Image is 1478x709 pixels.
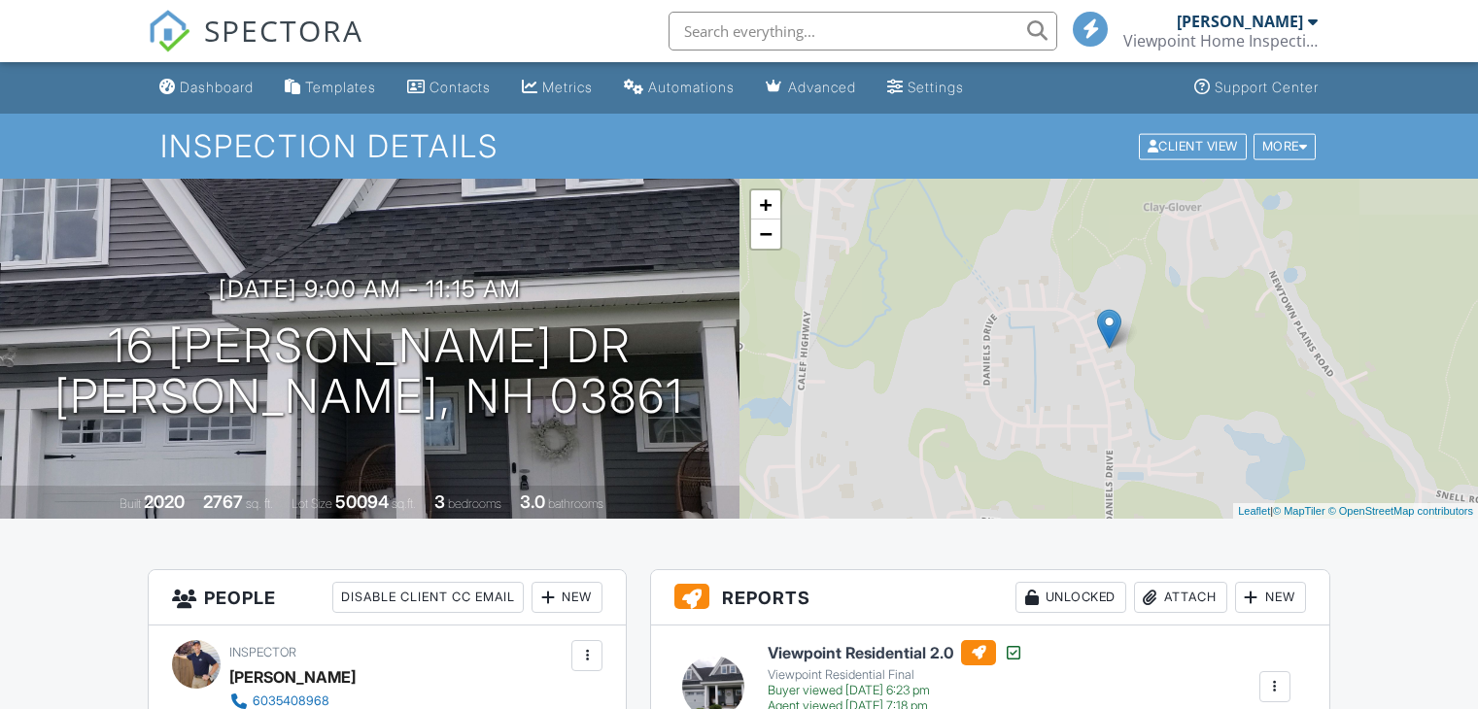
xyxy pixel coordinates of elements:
div: Viewpoint Home Inspections LLC [1123,31,1318,51]
div: 3.0 [520,491,545,512]
h1: Inspection Details [160,129,1318,163]
a: Client View [1137,138,1252,152]
span: Lot Size [292,496,332,511]
a: Zoom out [751,219,780,249]
span: sq.ft. [392,496,416,511]
span: SPECTORA [204,10,363,51]
div: [PERSON_NAME] [229,662,356,692]
h3: [DATE] 9:00 am - 11:15 am [219,276,521,302]
span: bathrooms [548,496,603,511]
h3: Reports [651,570,1329,625]
a: Support Center [1186,70,1326,106]
a: Templates [277,70,384,106]
div: 3 [434,491,445,512]
div: [PERSON_NAME] [1177,12,1303,31]
div: Support Center [1215,79,1319,95]
img: The Best Home Inspection Software - Spectora [148,10,190,52]
div: Attach [1134,582,1227,613]
a: Contacts [399,70,498,106]
a: Settings [879,70,972,106]
a: Automations (Basic) [616,70,742,106]
div: Buyer viewed [DATE] 6:23 pm [768,683,1023,698]
div: 2020 [144,491,185,512]
div: New [532,582,602,613]
span: bedrooms [448,496,501,511]
a: © OpenStreetMap contributors [1328,505,1473,517]
a: Leaflet [1238,505,1270,517]
div: Advanced [788,79,856,95]
h3: People [149,570,626,625]
div: Viewpoint Residential Final [768,667,1023,683]
div: 6035408968 [253,693,329,709]
div: | [1233,503,1478,520]
a: SPECTORA [148,26,363,67]
a: Metrics [514,70,601,106]
h6: Viewpoint Residential 2.0 [768,640,1023,665]
a: © MapTiler [1273,505,1325,517]
div: Client View [1139,133,1247,159]
span: Built [120,496,141,511]
a: Zoom in [751,190,780,219]
div: Settings [908,79,964,95]
input: Search everything... [669,12,1057,51]
div: Metrics [542,79,593,95]
div: More [1254,133,1317,159]
span: sq. ft. [246,496,273,511]
div: 2767 [203,491,243,512]
div: Dashboard [180,79,254,95]
a: Advanced [758,70,864,106]
span: Inspector [229,645,296,659]
div: Contacts [430,79,491,95]
div: New [1235,582,1306,613]
div: Automations [648,79,735,95]
div: Unlocked [1015,582,1126,613]
div: Templates [305,79,376,95]
div: 50094 [335,491,389,512]
div: Disable Client CC Email [332,582,524,613]
h1: 16 [PERSON_NAME] Dr [PERSON_NAME], NH 03861 [54,321,684,423]
a: Dashboard [152,70,261,106]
